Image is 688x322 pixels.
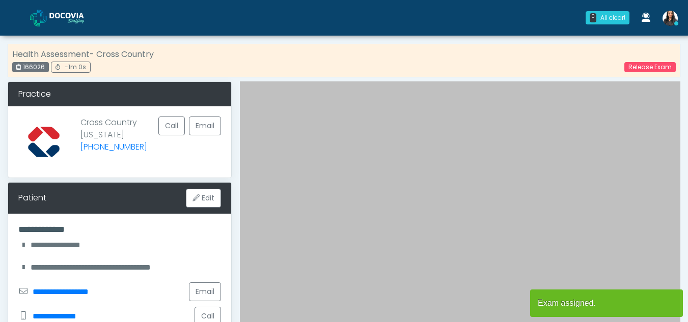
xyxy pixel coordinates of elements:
div: 0 [590,13,596,22]
button: Call [158,116,185,135]
span: -1m 0s [65,63,86,71]
a: Release Exam [624,62,676,72]
img: Docovia [49,13,100,23]
a: Email [189,116,221,135]
div: 166026 [12,62,49,72]
div: All clear! [600,13,625,22]
a: Docovia [30,1,100,34]
p: Cross Country [US_STATE] [80,116,147,159]
img: Viral Patel [663,11,678,26]
a: [PHONE_NUMBER] [80,141,147,153]
img: Provider image [18,116,69,167]
div: Practice [8,82,231,106]
a: 0 All clear! [580,7,636,28]
strong: Health Assessment- Cross Country [12,48,154,60]
div: Patient [18,192,46,204]
article: Exam assigned. [530,289,683,317]
img: Docovia [30,10,47,26]
button: Edit [186,189,221,208]
a: Email [189,282,221,301]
